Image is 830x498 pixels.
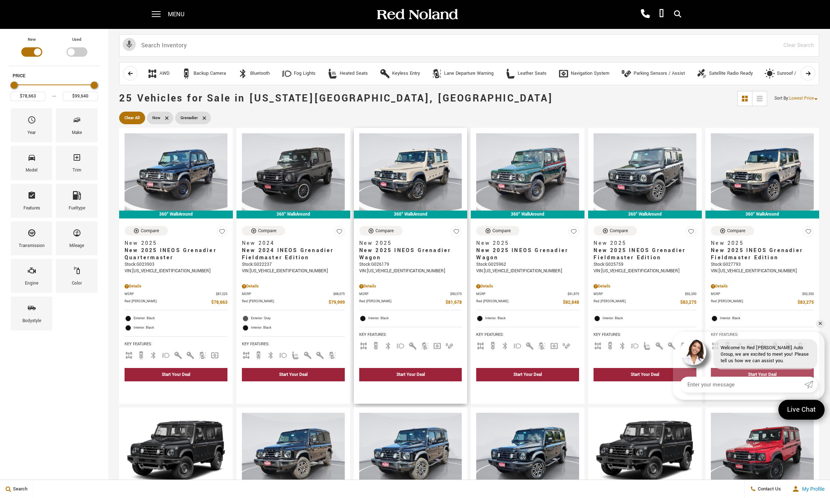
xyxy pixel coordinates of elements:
[359,240,457,247] span: New 2025
[783,405,820,415] span: Live Chat
[63,92,98,101] input: Maximum
[125,383,227,397] div: undefined - New 2025 INEOS Grenadier Quartermaster With Navigation & 4WD
[685,291,696,297] span: $92,350
[141,228,159,234] div: Compare
[711,299,814,306] a: Red [PERSON_NAME] $83,275
[451,226,462,240] button: Save Vehicle
[250,70,270,77] div: Bluetooth
[294,70,316,77] div: Fog Lights
[28,36,36,43] label: New
[594,342,602,348] span: AWD
[210,352,219,357] span: Navigation Sys
[236,211,350,218] div: 360° WalkAround
[594,261,696,268] div: Stock : G025759
[375,8,459,21] img: Red Noland Auto Group
[242,261,345,268] div: Stock : G022237
[316,352,324,357] span: Keyless Entry
[242,368,345,381] div: Start Your Deal
[125,340,227,348] span: Key Features :
[217,226,227,240] button: Save Vehicle
[778,400,825,420] a: Live Chat
[10,92,45,101] input: Minimum
[72,129,82,137] div: Make
[476,261,579,268] div: Stock : G025962
[181,68,192,79] div: Backup Camera
[594,240,696,261] a: New 2025New 2025 INEOS Grenadier Fieldmaster Edition
[518,70,547,77] div: Leather Seats
[643,342,651,348] span: Heated Seats
[359,331,462,339] span: Key Features :
[501,66,551,81] button: Leather SeatsLeather Seats
[27,227,36,242] span: Transmission
[125,299,211,306] span: Red [PERSON_NAME]
[211,299,227,306] span: $78,663
[588,211,702,218] div: 360° WalkAround
[801,66,815,81] button: scroll right
[359,299,446,306] span: Red [PERSON_NAME]
[787,480,830,498] button: Open user profile menu
[125,413,227,490] img: 2025 INEOS Grenadier Fieldmaster Edition
[680,377,804,393] input: Enter your message
[538,342,546,348] span: Lane Warning
[238,68,248,79] div: Bluetooth
[73,166,81,174] div: Trim
[711,133,814,211] img: 2025 INEOS Grenadier Fieldmaster Edition
[340,70,368,77] div: Heated Seats
[471,211,585,218] div: 360° WalkAround
[9,36,99,66] div: Filter by Vehicle Type
[242,247,339,261] span: New 2024 INEOS Grenadier Fieldmaster Edition
[125,133,227,211] img: 2025 INEOS Grenadier Quartermaster
[10,82,18,89] div: Minimum Price
[476,331,579,339] span: Key Features :
[789,95,814,101] span: Lowest Price
[242,240,339,247] span: New 2024
[617,66,689,81] button: Parking Sensors / AssistParking Sensors / Assist
[152,113,160,122] span: New
[610,228,628,234] div: Compare
[568,291,579,297] span: $91,875
[134,315,227,322] span: Exterior: Black
[91,82,98,89] div: Maximum Price
[446,299,462,306] span: $81,678
[427,66,497,81] button: Lane Departure WarningLane Departure Warning
[594,291,685,297] span: MSRP
[125,368,227,381] div: Start Your Deal
[513,372,542,378] div: Start Your Deal
[26,166,38,174] div: Model
[711,299,798,306] span: Red [PERSON_NAME]
[125,247,222,261] span: New 2025 INEOS Grenadier Quartermaster
[803,226,814,240] button: Save Vehicle
[799,486,825,492] span: My Profile
[125,291,216,297] span: MSRP
[680,299,696,306] span: $83,275
[396,372,425,378] div: Start Your Deal
[594,413,696,490] img: 2025 INEOS Grenadier Fieldmaster Edition
[125,113,140,122] span: Clear All
[476,240,574,247] span: New 2025
[242,299,345,306] a: Red [PERSON_NAME] $79,999
[562,342,571,348] span: Parking Assist
[359,342,368,348] span: AWD
[11,221,52,255] div: TransmissionTransmission
[119,91,553,105] span: 25 Vehicles for Sale in [US_STATE][GEOGRAPHIC_DATA], [GEOGRAPHIC_DATA]
[125,283,227,290] div: Pricing Details - New 2025 INEOS Grenadier Quartermaster With Navigation & 4WD
[242,291,333,297] span: MSRP
[686,226,696,240] button: Save Vehicle
[125,240,227,261] a: New 2025New 2025 INEOS Grenadier Quartermaster
[501,342,509,348] span: Bluetooth
[359,226,403,235] button: Compare Vehicle
[444,70,494,77] div: Lane Departure Warning
[266,352,275,357] span: Bluetooth
[760,66,821,81] button: Sunroof / MoonroofSunroof / Moonroof
[134,324,227,332] span: Interior: Black
[667,342,676,348] span: Keyless Entry
[291,352,300,357] span: Heated Seats
[505,68,516,79] div: Leather Seats
[329,299,345,306] span: $79,999
[277,66,320,81] button: Fog LightsFog Lights
[123,66,138,81] button: scroll left
[119,211,233,218] div: 360° WalkAround
[594,247,691,261] span: New 2025 INEOS Grenadier Fieldmaster Edition
[720,315,814,322] span: Interior: Black
[476,342,485,348] span: AWD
